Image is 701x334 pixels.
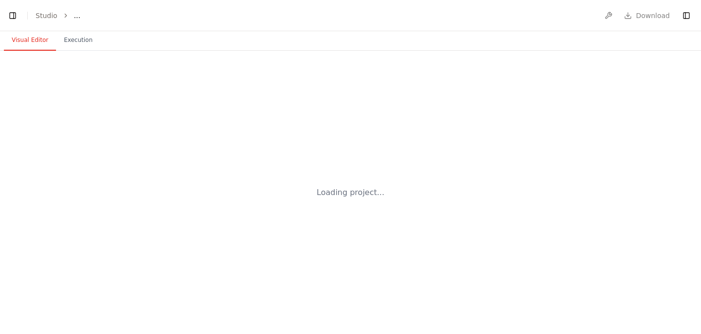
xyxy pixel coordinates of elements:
div: Loading project... [317,187,384,198]
button: Show right sidebar [680,9,693,22]
nav: breadcrumb [36,11,80,20]
button: Visual Editor [4,30,56,51]
span: ... [74,11,80,20]
button: Show left sidebar [6,9,19,22]
a: Studio [36,12,57,20]
button: Execution [56,30,100,51]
